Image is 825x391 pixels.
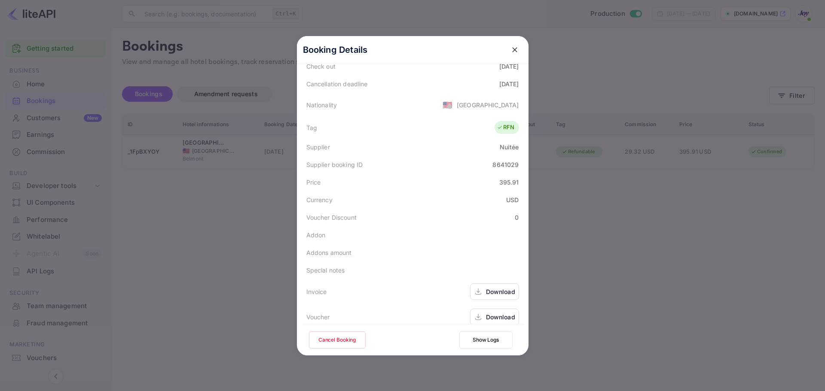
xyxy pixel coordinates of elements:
[306,123,317,132] div: Tag
[500,142,519,152] div: Nuitée
[306,142,330,152] div: Supplier
[486,287,515,296] div: Download
[306,213,357,222] div: Voucher Discount
[507,42,522,58] button: close
[497,123,514,132] div: RFN
[306,100,337,109] div: Nationality
[306,312,330,321] div: Voucher
[306,248,352,257] div: Addons amount
[306,230,326,239] div: Addon
[499,79,519,88] div: [DATE]
[306,160,363,169] div: Supplier booking ID
[499,62,519,71] div: [DATE]
[306,266,345,275] div: Special notes
[306,79,368,88] div: Cancellation deadline
[457,100,519,109] div: [GEOGRAPHIC_DATA]
[306,287,327,296] div: Invoice
[306,195,333,204] div: Currency
[459,331,513,349] button: Show Logs
[499,178,519,187] div: 395.91
[303,43,368,56] p: Booking Details
[443,97,452,112] span: United States
[506,195,519,204] div: USD
[486,312,515,321] div: Download
[492,160,519,169] div: 8641029
[309,331,366,349] button: Cancel Booking
[515,213,519,222] div: 0
[306,178,321,187] div: Price
[306,62,336,71] div: Check out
